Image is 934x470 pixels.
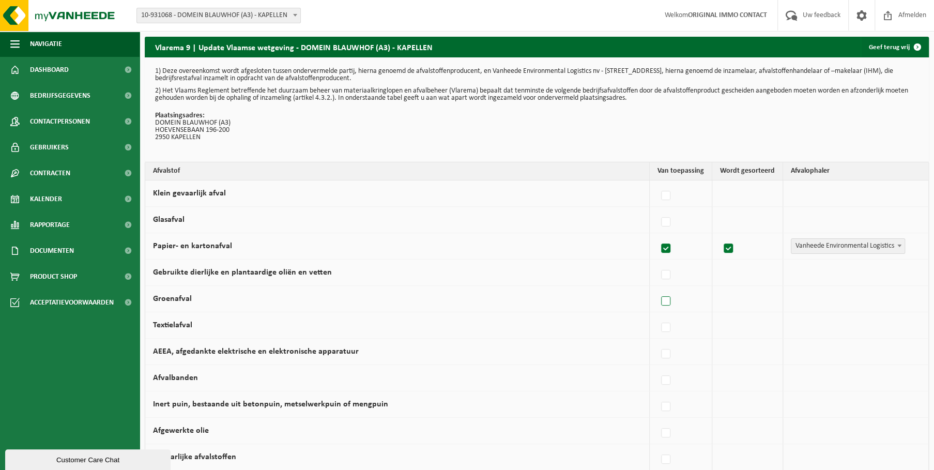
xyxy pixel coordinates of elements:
[153,453,236,461] label: Gevaarlijke afvalstoffen
[783,162,928,180] th: Afvalophaler
[30,83,90,109] span: Bedrijfsgegevens
[688,11,767,19] strong: ORIGINAL IMMO CONTACT
[5,447,173,470] iframe: chat widget
[153,216,185,224] label: Glasafval
[30,57,69,83] span: Dashboard
[30,109,90,134] span: Contactpersonen
[861,37,928,57] a: Geef terug vrij
[153,295,192,303] label: Groenafval
[30,134,69,160] span: Gebruikers
[155,87,918,102] p: 2) Het Vlaams Reglement betreffende het duurzaam beheer van materiaalkringlopen en afvalbeheer (V...
[30,290,114,315] span: Acceptatievoorwaarden
[137,8,300,23] span: 10-931068 - DOMEIN BLAUWHOF (A3) - KAPELLEN
[136,8,301,23] span: 10-931068 - DOMEIN BLAUWHOF (A3) - KAPELLEN
[153,189,226,198] label: Klein gevaarlijk afval
[30,31,62,57] span: Navigatie
[153,347,359,356] label: AEEA, afgedankte elektrische en elektronische apparatuur
[145,37,443,57] h2: Vlarema 9 | Update Vlaamse wetgeving - DOMEIN BLAUWHOF (A3) - KAPELLEN
[153,242,232,250] label: Papier- en kartonafval
[712,162,783,180] th: Wordt gesorteerd
[155,68,918,82] p: 1) Deze overeenkomst wordt afgesloten tussen ondervermelde partij, hierna genoemd de afvalstoffen...
[153,268,332,277] label: Gebruikte dierlijke en plantaardige oliën en vetten
[153,400,388,408] label: Inert puin, bestaande uit betonpuin, metselwerkpuin of mengpuin
[791,239,905,253] span: Vanheede Environmental Logistics
[153,374,198,382] label: Afvalbanden
[791,238,905,254] span: Vanheede Environmental Logistics
[30,238,74,264] span: Documenten
[650,162,712,180] th: Van toepassing
[155,112,918,141] p: DOMEIN BLAUWHOF (A3) HOEVENSEBAAN 196-200 2950 KAPELLEN
[30,264,77,290] span: Product Shop
[145,162,650,180] th: Afvalstof
[30,160,70,186] span: Contracten
[155,112,205,119] strong: Plaatsingsadres:
[153,321,192,329] label: Textielafval
[30,186,62,212] span: Kalender
[153,427,209,435] label: Afgewerkte olie
[30,212,70,238] span: Rapportage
